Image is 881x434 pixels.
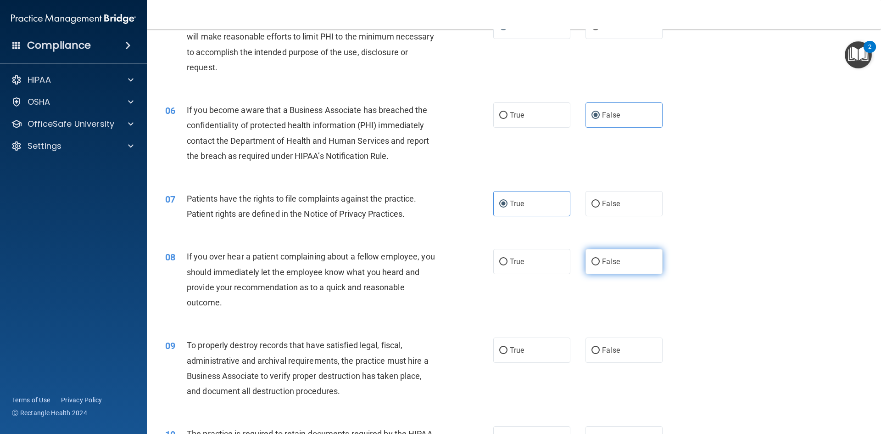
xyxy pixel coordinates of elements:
input: True [499,112,507,119]
p: HIPAA [28,74,51,85]
span: If you over hear a patient complaining about a fellow employee, you should immediately let the em... [187,252,435,307]
span: True [510,199,524,208]
input: True [499,259,507,265]
a: Privacy Policy [61,395,102,405]
span: False [602,346,620,355]
button: Open Resource Center, 2 new notifications [845,41,872,68]
span: 07 [165,194,175,205]
img: PMB logo [11,10,136,28]
input: False [591,112,600,119]
span: False [602,111,620,119]
span: Ⓒ Rectangle Health 2024 [12,408,87,417]
span: 06 [165,105,175,116]
a: Terms of Use [12,395,50,405]
p: OSHA [28,96,50,107]
span: True [510,346,524,355]
div: 2 [868,47,871,59]
input: True [499,347,507,354]
a: OSHA [11,96,134,107]
input: False [591,347,600,354]
p: Settings [28,141,61,152]
span: To properly destroy records that have satisfied legal, fiscal, administrative and archival requir... [187,340,429,396]
span: 09 [165,340,175,351]
span: 08 [165,252,175,263]
span: True [510,257,524,266]
span: False [602,199,620,208]
a: HIPAA [11,74,134,85]
span: Patients have the rights to file complaints against the practice. Patient rights are defined in t... [187,194,417,219]
span: True [510,111,524,119]
span: The Minimum Necessary Rule means that when disclosing PHI, you will make reasonable efforts to li... [187,17,435,72]
a: OfficeSafe University [11,118,134,130]
a: Settings [11,141,134,152]
input: False [591,259,600,265]
p: OfficeSafe University [28,118,114,130]
span: If you become aware that a Business Associate has breached the confidentiality of protected healt... [187,105,429,161]
input: False [591,201,600,208]
span: False [602,257,620,266]
h4: Compliance [27,39,91,52]
input: True [499,201,507,208]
